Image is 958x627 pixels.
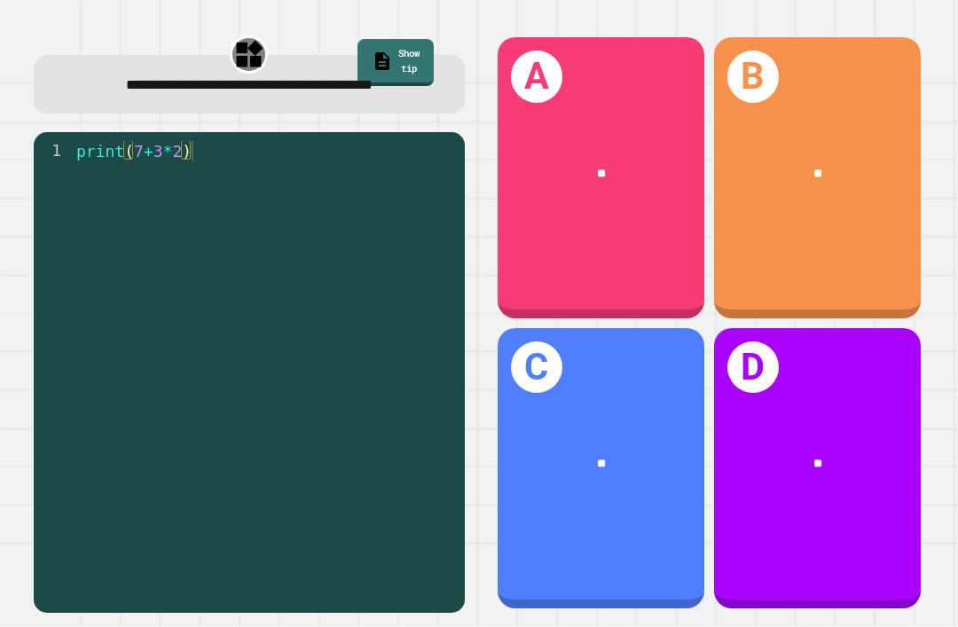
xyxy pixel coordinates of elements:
[727,341,779,393] h1: D
[511,341,562,393] h1: C
[511,51,562,102] h1: A
[357,39,434,87] a: Show tip
[727,51,779,102] h1: B
[34,141,73,161] div: 1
